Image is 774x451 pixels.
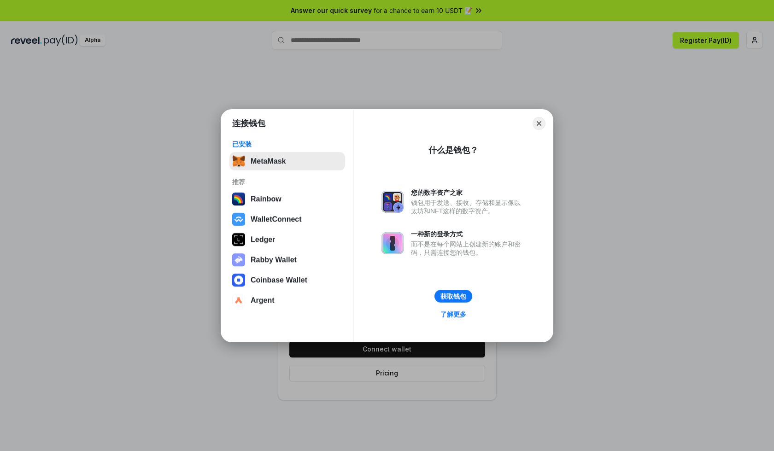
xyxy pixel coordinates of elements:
[440,310,466,318] div: 了解更多
[229,190,345,208] button: Rainbow
[428,145,478,156] div: 什么是钱包？
[251,296,275,305] div: Argent
[229,152,345,170] button: MetaMask
[434,290,472,303] button: 获取钱包
[435,308,472,320] a: 了解更多
[232,213,245,226] img: svg+xml,%3Csvg%20width%3D%2228%22%20height%3D%2228%22%20viewBox%3D%220%200%2028%2028%22%20fill%3D...
[533,117,545,130] button: Close
[229,210,345,228] button: WalletConnect
[411,188,525,197] div: 您的数字资产之家
[440,292,466,300] div: 获取钱包
[229,230,345,249] button: Ledger
[411,199,525,215] div: 钱包用于发送、接收、存储和显示像以太坊和NFT这样的数字资产。
[411,230,525,238] div: 一种新的登录方式
[381,191,404,213] img: svg+xml,%3Csvg%20xmlns%3D%22http%3A%2F%2Fwww.w3.org%2F2000%2Fsvg%22%20fill%3D%22none%22%20viewBox...
[232,253,245,266] img: svg+xml,%3Csvg%20xmlns%3D%22http%3A%2F%2Fwww.w3.org%2F2000%2Fsvg%22%20fill%3D%22none%22%20viewBox...
[251,195,281,203] div: Rainbow
[251,276,307,284] div: Coinbase Wallet
[232,233,245,246] img: svg+xml,%3Csvg%20xmlns%3D%22http%3A%2F%2Fwww.w3.org%2F2000%2Fsvg%22%20width%3D%2228%22%20height%3...
[232,193,245,205] img: svg+xml,%3Csvg%20width%3D%22120%22%20height%3D%22120%22%20viewBox%3D%220%200%20120%20120%22%20fil...
[381,232,404,254] img: svg+xml,%3Csvg%20xmlns%3D%22http%3A%2F%2Fwww.w3.org%2F2000%2Fsvg%22%20fill%3D%22none%22%20viewBox...
[232,274,245,287] img: svg+xml,%3Csvg%20width%3D%2228%22%20height%3D%2228%22%20viewBox%3D%220%200%2028%2028%22%20fill%3D...
[229,251,345,269] button: Rabby Wallet
[411,240,525,257] div: 而不是在每个网站上创建新的账户和密码，只需连接您的钱包。
[251,235,275,244] div: Ledger
[232,140,342,148] div: 已安装
[229,271,345,289] button: Coinbase Wallet
[232,294,245,307] img: svg+xml,%3Csvg%20width%3D%2228%22%20height%3D%2228%22%20viewBox%3D%220%200%2028%2028%22%20fill%3D...
[251,215,302,223] div: WalletConnect
[251,157,286,165] div: MetaMask
[229,291,345,310] button: Argent
[251,256,297,264] div: Rabby Wallet
[232,155,245,168] img: svg+xml,%3Csvg%20fill%3D%22none%22%20height%3D%2233%22%20viewBox%3D%220%200%2035%2033%22%20width%...
[232,118,265,129] h1: 连接钱包
[232,178,342,186] div: 推荐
